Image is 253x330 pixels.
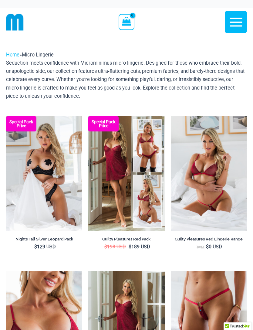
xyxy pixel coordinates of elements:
img: Guilty Pleasures Red Collection Pack F [88,116,164,231]
b: Special Pack Price [6,120,36,128]
img: cropped mm emblem [6,13,24,31]
a: Nights Fall Silver Leopard 1036 Bra 6046 Thong 09v2 Nights Fall Silver Leopard 1036 Bra 6046 Thon... [6,116,82,231]
a: View Shopping Cart, empty [119,14,134,30]
a: Guilty Pleasures Red Collection Pack F Guilty Pleasures Red Collection Pack BGuilty Pleasures Red... [88,116,164,231]
p: Seduction meets confidence with Microminimus micro lingerie. Designed for those who embrace their... [6,59,247,100]
bdi: 189 USD [129,244,150,250]
bdi: 0 USD [206,244,222,250]
img: Nights Fall Silver Leopard 1036 Bra 6046 Thong 09v2 [6,116,82,231]
span: $ [206,244,209,250]
b: Special Pack Price [88,120,119,128]
span: Micro Lingerie [22,52,54,58]
span: $ [104,244,107,250]
a: Guilty Pleasures Red Lingerie Range [171,236,247,244]
a: Home [6,52,19,58]
bdi: 129 USD [34,244,56,250]
span: » [6,52,54,58]
a: Nights Fall Silver Leopard Pack [6,236,82,244]
a: Guilty Pleasures Red Pack [88,236,164,244]
span: $ [34,244,37,250]
h2: Guilty Pleasures Red Lingerie Range [171,236,247,242]
a: Guilty Pleasures Red 1045 Bra 689 Micro 05Guilty Pleasures Red 1045 Bra 689 Micro 06Guilty Pleasu... [171,116,247,231]
img: Guilty Pleasures Red 1045 Bra 689 Micro 05 [171,116,247,231]
span: From: [196,246,204,249]
bdi: 198 USD [104,244,126,250]
h2: Guilty Pleasures Red Pack [88,236,164,242]
span: $ [129,244,131,250]
h2: Nights Fall Silver Leopard Pack [6,236,82,242]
